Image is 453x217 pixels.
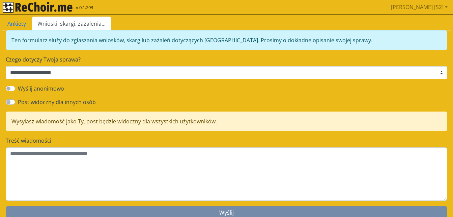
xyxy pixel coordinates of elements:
[76,4,93,11] span: v.0.1.293
[6,30,447,50] div: Ten formularz służy do zgłaszania wniosków, skarg lub zażaleń dotyczących [GEOGRAPHIC_DATA]. Pros...
[6,55,447,64] label: Czego dotyczy Twoja sprawa?
[2,17,32,31] a: Ankiety
[32,17,111,31] a: Wnioski, skargi, zażalenia...
[6,112,447,131] div: Wysyłasz wiadomość jako Ty, post będzie widoczny dla wszystkich użytkowników.
[18,98,96,106] label: Post widoczny dla innych osób
[388,0,450,14] a: [PERSON_NAME] [S2]
[3,2,73,13] img: rekłajer mi
[18,85,64,93] label: Wyślij anonimowo
[6,137,447,145] label: Treść wiadomości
